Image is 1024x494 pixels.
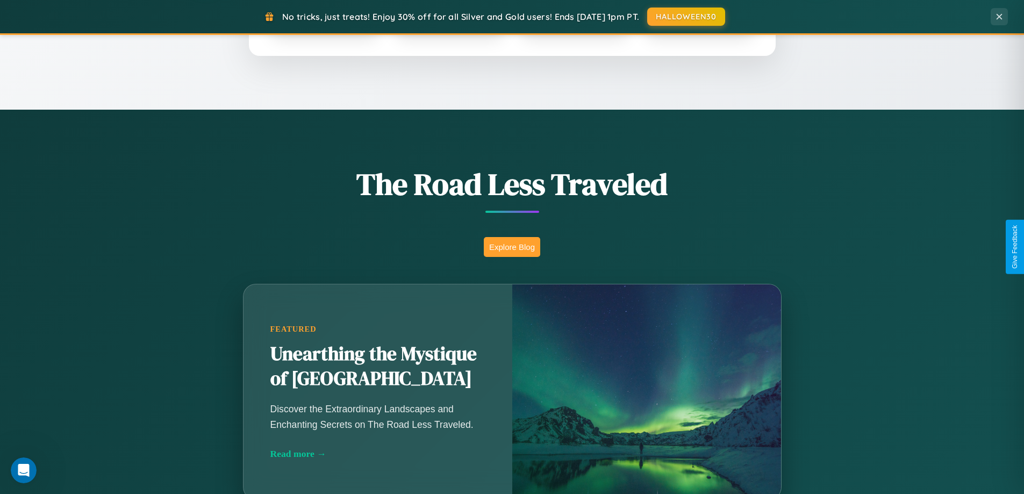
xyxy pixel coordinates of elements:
div: Read more → [270,448,485,460]
h2: Unearthing the Mystique of [GEOGRAPHIC_DATA] [270,342,485,391]
p: Discover the Extraordinary Landscapes and Enchanting Secrets on The Road Less Traveled. [270,402,485,432]
span: No tricks, just treats! Enjoy 30% off for all Silver and Gold users! Ends [DATE] 1pm PT. [282,11,639,22]
div: Give Feedback [1011,225,1019,269]
div: Featured [270,325,485,334]
iframe: Intercom live chat [11,457,37,483]
h1: The Road Less Traveled [190,163,835,205]
button: HALLOWEEN30 [647,8,725,26]
button: Explore Blog [484,237,540,257]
